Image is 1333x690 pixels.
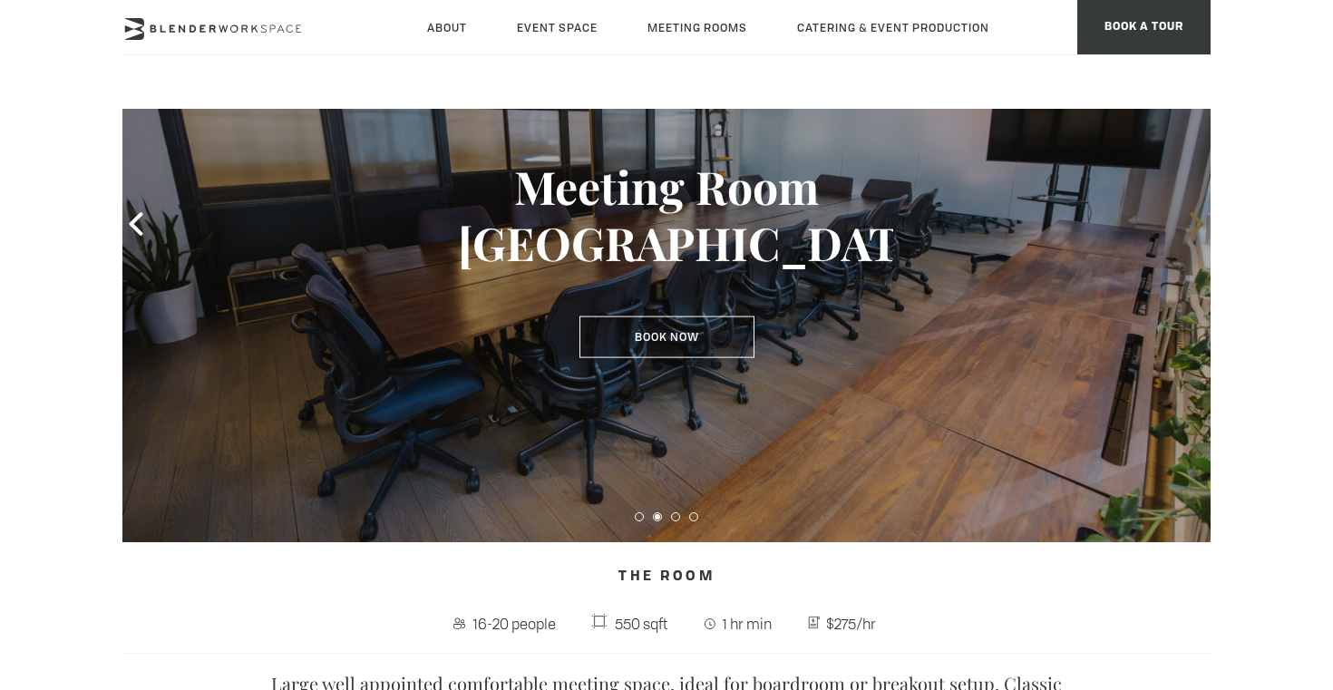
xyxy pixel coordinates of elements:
[579,316,754,358] a: Book Now
[458,159,875,271] h3: Meeting Room [GEOGRAPHIC_DATA]
[122,560,1211,595] h4: The Room
[610,609,672,638] span: 550 sqft
[718,609,776,638] span: 1 hr min
[458,91,875,113] h2: Meeting Space
[822,609,881,638] span: $275/hr
[469,609,560,638] span: 16-20 people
